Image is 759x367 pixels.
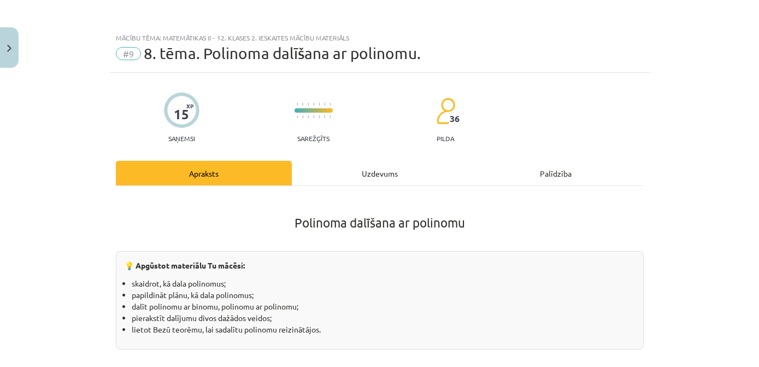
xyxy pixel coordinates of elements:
[324,103,325,106] img: icon-short-line-57e1e144782c952c97e751825c79c345078a6d821885a25fce030b3d8c18986b.svg
[292,161,468,185] div: Uzdevums
[302,115,303,118] img: icon-short-line-57e1e144782c952c97e751825c79c345078a6d821885a25fce030b3d8c18986b.svg
[132,301,635,312] li: dalīt polinomu ar binomu, polinomu ar polinomu;
[297,103,298,106] img: icon-short-line-57e1e144782c952c97e751825c79c345078a6d821885a25fce030b3d8c18986b.svg
[132,312,635,324] li: pierakstīt dalījumu divos dažādos veidos;
[319,103,320,106] img: icon-short-line-57e1e144782c952c97e751825c79c345078a6d821885a25fce030b3d8c18986b.svg
[132,324,635,335] li: lietot Bezū teorēmu, lai sadalītu polinomu reizinātājos.
[144,44,421,62] span: 8. tēma. Polinoma dalīšana ar polinomu.
[132,289,635,301] li: papildināt plānu, kā dala polinomus;
[313,115,314,118] img: icon-short-line-57e1e144782c952c97e751825c79c345078a6d821885a25fce030b3d8c18986b.svg
[125,260,245,270] strong: 💡 Apgūstot materiālu Tu mācēsi:
[308,115,309,118] img: icon-short-line-57e1e144782c952c97e751825c79c345078a6d821885a25fce030b3d8c18986b.svg
[297,135,330,142] p: Sarežģīts
[186,103,193,109] span: XP
[116,47,141,60] span: #9
[7,45,11,52] img: icon-close-lesson-0947bae3869378f0d4975bcd49f059093ad1ed9edebbc8119c70593378902aed.svg
[330,115,331,118] img: icon-short-line-57e1e144782c952c97e751825c79c345078a6d821885a25fce030b3d8c18986b.svg
[330,103,331,106] img: icon-short-line-57e1e144782c952c97e751825c79c345078a6d821885a25fce030b3d8c18986b.svg
[324,115,325,118] img: icon-short-line-57e1e144782c952c97e751825c79c345078a6d821885a25fce030b3d8c18986b.svg
[319,115,320,118] img: icon-short-line-57e1e144782c952c97e751825c79c345078a6d821885a25fce030b3d8c18986b.svg
[116,196,644,230] h1: Polinoma dalīšana ar polinomu
[437,135,454,142] p: pilda
[116,161,292,185] div: Apraksts
[436,97,455,125] img: students-c634bb4e5e11cddfef0936a35e636f08e4e9abd3cc4e673bd6f9a4125e45ecb1.svg
[164,135,199,142] p: Saņemsi
[450,114,460,124] span: 36
[313,103,314,106] img: icon-short-line-57e1e144782c952c97e751825c79c345078a6d821885a25fce030b3d8c18986b.svg
[302,103,303,106] img: icon-short-line-57e1e144782c952c97e751825c79c345078a6d821885a25fce030b3d8c18986b.svg
[468,161,644,185] div: Palīdzība
[308,103,309,106] img: icon-short-line-57e1e144782c952c97e751825c79c345078a6d821885a25fce030b3d8c18986b.svg
[174,107,189,122] div: 15
[132,278,635,289] li: skaidrot, kā dala polinomus;
[297,115,298,118] img: icon-short-line-57e1e144782c952c97e751825c79c345078a6d821885a25fce030b3d8c18986b.svg
[116,34,644,42] div: Mācību tēma: Matemātikas ii - 12. klases 2. ieskaites mācību materiāls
